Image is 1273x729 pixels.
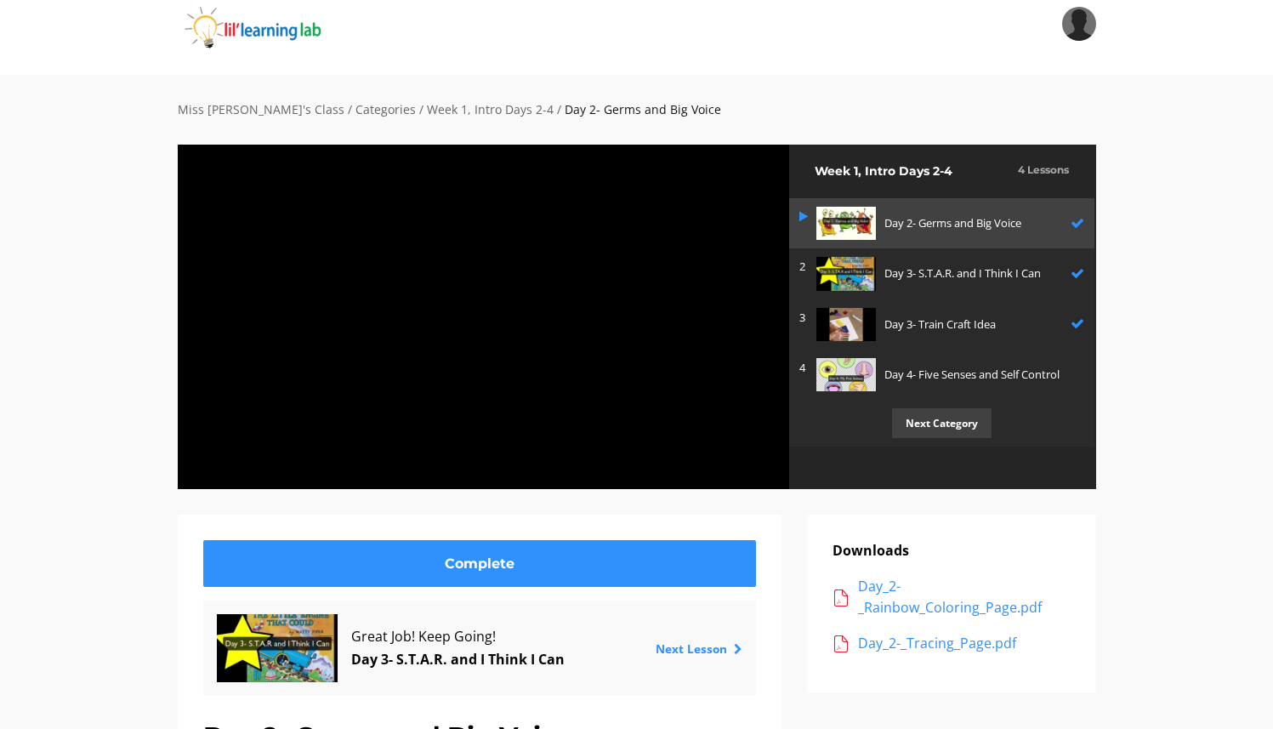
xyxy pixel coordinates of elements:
p: Downloads [833,540,1071,562]
img: zF3pdtj5TRGHU8GtIVFh_52272a404b40ffa866c776de362145047f287e52.jpg [816,358,876,391]
img: acrobat.png [833,635,850,652]
p: Day 4- Five Senses and Self Control [884,366,1077,384]
a: Day_2-_Tracing_Page.pdf [833,633,1071,655]
a: Day_2-_Rainbow_Coloring_Page.pdf [833,576,1071,619]
a: Categories [355,101,416,117]
p: Day 2- Germs and Big Voice [884,214,1063,232]
div: / [557,100,561,119]
p: 3 [799,309,808,327]
img: efd9875a-2185-4115-b14f-d9f15c4a0592.jpg [816,308,876,341]
a: 4 Day 4- Five Senses and Self Control [789,350,1095,400]
div: Day_2-_Tracing_Page.pdf [858,633,1071,655]
a: Day 3- S.T.A.R. and I Think I Can [351,650,565,669]
div: / [419,100,423,119]
p: Next Category [892,408,992,438]
img: b69540b4e3c2b2a40aee966d5313ed02 [1062,7,1096,41]
span: Great Job! Keep Going! [351,625,607,648]
a: Miss [PERSON_NAME]'s Class [178,101,344,117]
div: Day_2-_Rainbow_Coloring_Page.pdf [858,576,1071,619]
a: 2 Day 3- S.T.A.R. and I Think I Can [789,248,1095,299]
a: Next Category [789,400,1095,447]
div: / [348,100,352,119]
img: RhNkMJYTbaKobXTdwJ0q_85cad23c2c87e2c6d2cf384115b57828aec799f7.jpg [816,257,876,290]
div: Day 2- Germs and Big Voice [565,100,721,119]
img: acrobat.png [833,589,850,607]
a: 3 Day 3- Train Craft Idea [789,299,1095,350]
p: Day 3- S.T.A.R. and I Think I Can [884,265,1063,282]
h3: 4 Lessons [1018,162,1069,178]
img: RhNkMJYTbaKobXTdwJ0q_85cad23c2c87e2c6d2cf384115b57828aec799f7.jpg [217,614,338,682]
a: Week 1, Intro Days 2-4 [427,101,554,117]
a: Day 2- Germs and Big Voice [789,198,1095,248]
img: iJObvVIsTmeLBah9dr2P_logo_360x80.png [178,7,372,49]
h2: Week 1, Intro Days 2-4 [815,162,1010,180]
p: Day 3- Train Craft Idea [884,316,1063,333]
a: Complete [203,540,756,587]
img: TQHdSeAEQS6asfSOP148_24546158721e15859b7817749509a3de1da6fec3.jpg [816,207,876,240]
p: 4 [799,359,808,377]
p: 2 [799,258,808,276]
a: Next Lesson [656,641,742,657]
